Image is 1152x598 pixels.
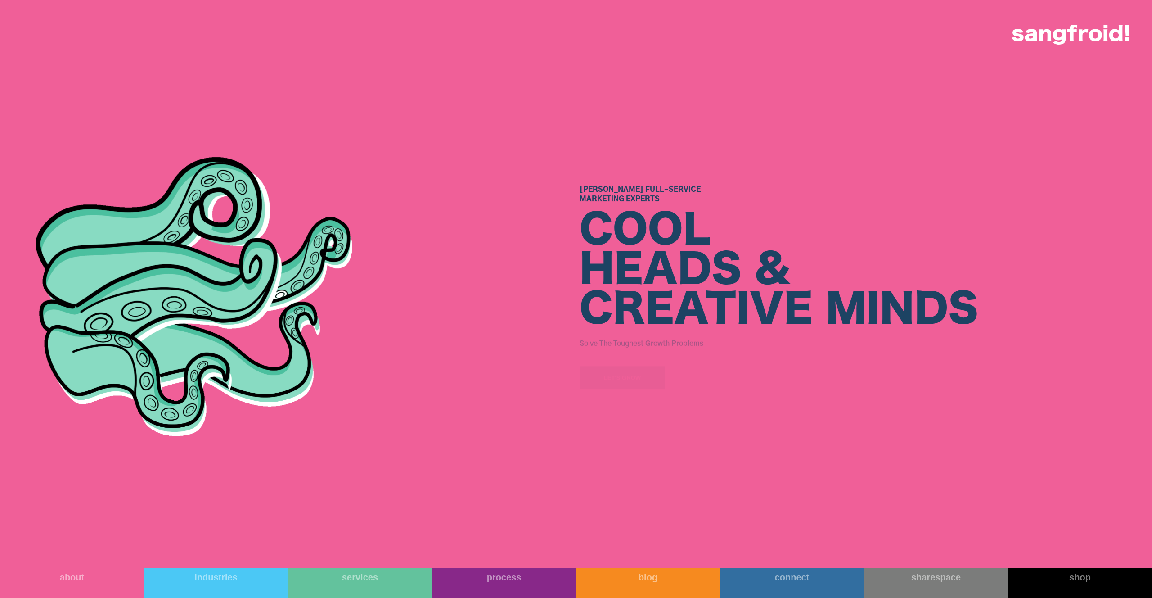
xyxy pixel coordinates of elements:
h3: Solve The Toughest Growth Problems [580,336,978,350]
a: sharespace [864,568,1008,598]
div: COOL HEADS & CREATIVE MINDS [580,211,978,330]
div: shop [1008,572,1152,583]
a: process [432,568,576,598]
a: blog [576,568,720,598]
div: Let's Grow [604,373,641,382]
a: services [288,568,432,598]
h1: [PERSON_NAME] Full-Service Marketing Experts [580,185,978,204]
div: connect [720,572,864,583]
a: connect [720,568,864,598]
div: sharespace [864,572,1008,583]
div: services [288,572,432,583]
a: Let's Grow [580,367,665,390]
a: industries [144,568,288,598]
img: logo [1012,25,1129,45]
div: blog [576,572,720,583]
div: process [432,572,576,583]
div: industries [144,572,288,583]
a: shop [1008,568,1152,598]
